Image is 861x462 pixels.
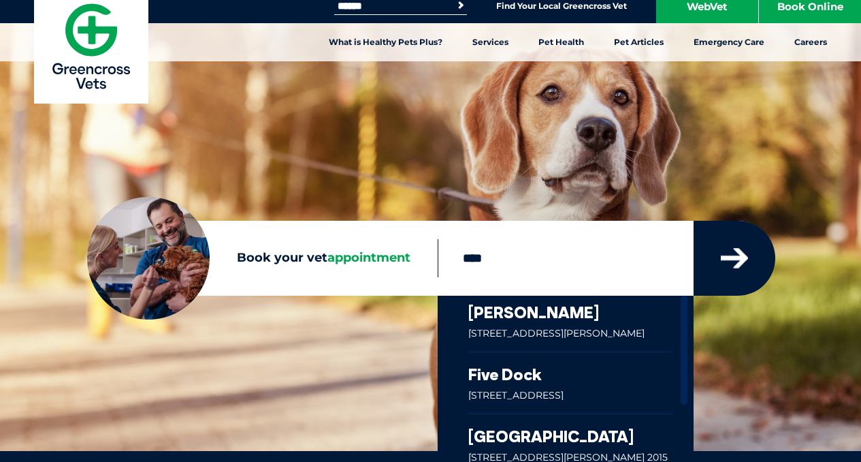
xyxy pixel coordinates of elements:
[834,62,848,76] button: Search
[679,23,779,61] a: Emergency Care
[599,23,679,61] a: Pet Articles
[496,1,627,12] a: Find Your Local Greencross Vet
[523,23,599,61] a: Pet Health
[779,23,842,61] a: Careers
[314,23,457,61] a: What is Healthy Pets Plus?
[87,248,438,268] label: Book your vet
[457,23,523,61] a: Services
[327,250,410,265] span: appointment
